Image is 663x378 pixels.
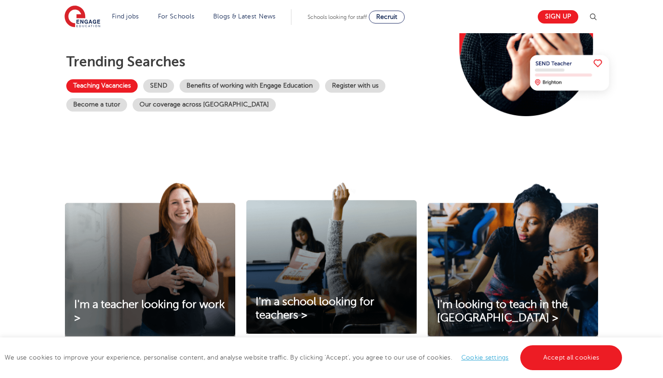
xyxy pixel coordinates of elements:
[5,354,624,361] span: We use cookies to improve your experience, personalise content, and analyse website traffic. By c...
[325,79,385,93] a: Register with us
[461,354,509,361] a: Cookie settings
[66,79,138,93] a: Teaching Vacancies
[180,79,320,93] a: Benefits of working with Engage Education
[428,183,598,337] img: I'm looking to teach in the UK
[65,298,235,325] a: I'm a teacher looking for work >
[112,13,139,20] a: Find jobs
[437,298,568,324] span: I'm looking to teach in the [GEOGRAPHIC_DATA] >
[538,10,578,24] a: Sign up
[376,13,397,20] span: Recruit
[133,98,276,112] a: Our coverage across [GEOGRAPHIC_DATA]
[246,183,417,334] img: I'm a school looking for teachers
[66,53,438,70] p: Trending searches
[369,11,405,24] a: Recruit
[256,295,374,321] span: I'm a school looking for teachers >
[158,13,194,20] a: For Schools
[143,79,174,93] a: SEND
[66,98,127,112] a: Become a tutor
[213,13,276,20] a: Blogs & Latest News
[64,6,100,29] img: Engage Education
[65,183,235,337] img: I'm a teacher looking for work
[74,298,225,324] span: I'm a teacher looking for work >
[520,345,622,370] a: Accept all cookies
[246,295,417,322] a: I'm a school looking for teachers >
[308,14,367,20] span: Schools looking for staff
[428,298,598,325] a: I'm looking to teach in the [GEOGRAPHIC_DATA] >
